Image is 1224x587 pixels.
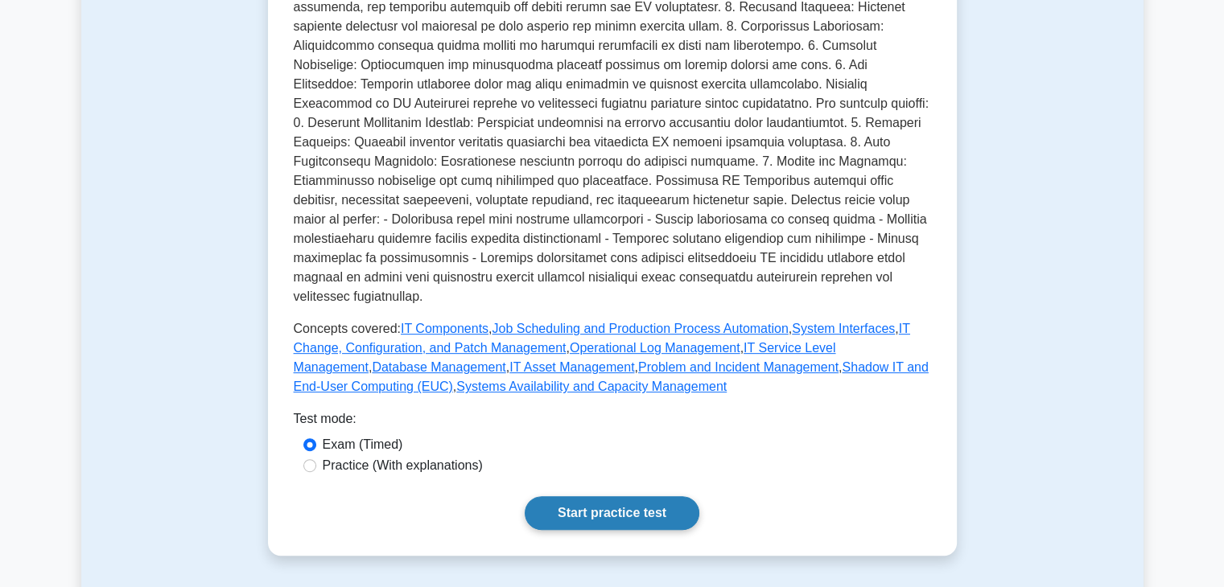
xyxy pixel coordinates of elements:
a: Database Management [372,360,505,374]
div: Test mode: [294,409,931,435]
a: Operational Log Management [570,341,740,355]
p: Concepts covered: , , , , , , , , , , [294,319,931,396]
a: Systems Availability and Capacity Management [456,380,727,393]
a: Problem and Incident Management [638,360,839,374]
label: Exam (Timed) [323,435,403,454]
a: Job Scheduling and Production Process Automation [492,322,788,335]
a: IT Asset Management [509,360,634,374]
label: Practice (With explanations) [323,456,483,475]
a: System Interfaces [792,322,895,335]
a: Start practice test [525,496,699,530]
a: IT Components [401,322,488,335]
